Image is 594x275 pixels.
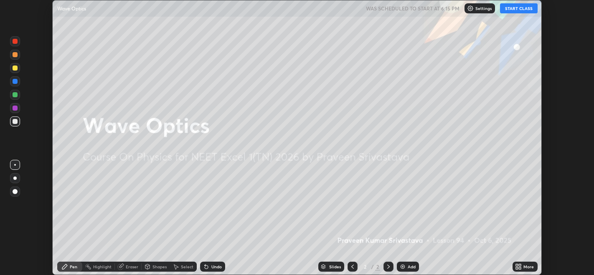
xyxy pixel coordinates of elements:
[70,265,77,269] div: Pen
[93,265,112,269] div: Highlight
[371,264,373,269] div: /
[475,6,492,10] p: Settings
[366,5,459,12] h5: WAS SCHEDULED TO START AT 6:15 PM
[57,5,86,12] p: Wave Optics
[375,263,380,270] div: 2
[152,265,167,269] div: Shapes
[181,265,193,269] div: Select
[126,265,138,269] div: Eraser
[329,265,341,269] div: Slides
[399,263,406,270] img: add-slide-button
[467,5,474,12] img: class-settings-icons
[523,265,534,269] div: More
[211,265,222,269] div: Undo
[408,265,416,269] div: Add
[500,3,538,13] button: START CLASS
[361,264,369,269] div: 2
